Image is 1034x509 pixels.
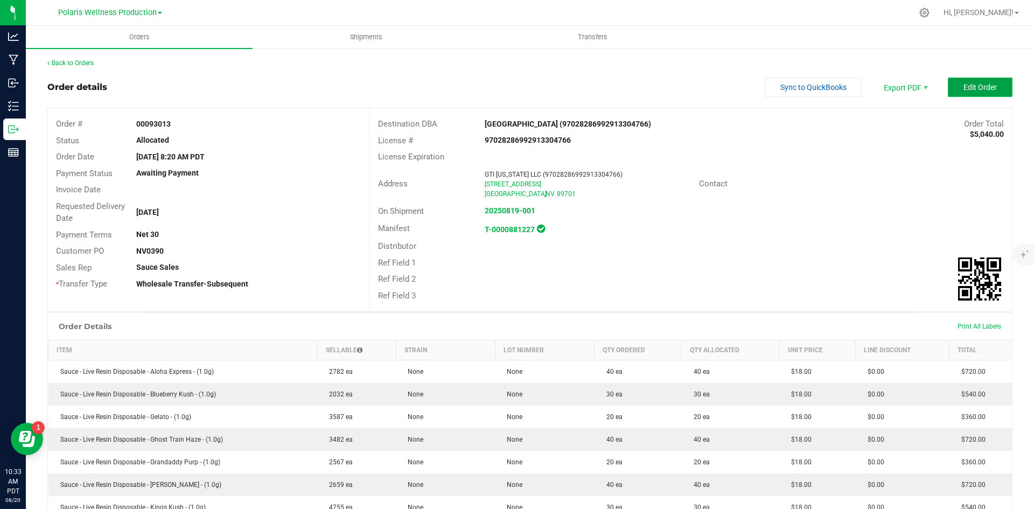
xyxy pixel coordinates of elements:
inline-svg: Outbound [8,124,19,135]
strong: Net 30 [136,230,159,239]
span: Contact [699,179,728,189]
strong: NV0390 [136,247,164,255]
span: $0.00 [862,436,884,443]
span: 30 ea [688,391,710,398]
th: Unit Price [779,340,856,360]
span: Orders [115,32,164,42]
span: $720.00 [956,481,986,489]
inline-svg: Inbound [8,78,19,88]
span: 20 ea [601,458,623,466]
span: GTI [US_STATE] LLC (97028286992913304766) [485,171,623,178]
strong: Allocated [136,136,169,144]
li: Export PDF [872,78,937,97]
span: 20 ea [601,413,623,421]
h1: Order Details [59,322,111,331]
span: 40 ea [688,481,710,489]
iframe: Resource center unread badge [32,421,45,434]
span: 40 ea [601,436,623,443]
span: Sauce - Live Resin Disposable - Gelato - (1.0g) [55,413,191,421]
span: Destination DBA [378,119,437,129]
strong: Wholesale Transfer-Subsequent [136,280,248,288]
span: Ref Field 3 [378,291,416,301]
strong: 97028286992913304766 [485,136,571,144]
span: Polaris Wellness Production [58,8,157,17]
a: Shipments [253,26,479,48]
span: None [402,413,423,421]
img: Scan me! [958,257,1001,301]
span: None [501,458,522,466]
p: 10:33 AM PDT [5,467,21,496]
span: $0.00 [862,458,884,466]
span: $0.00 [862,413,884,421]
span: None [501,413,522,421]
span: 40 ea [688,436,710,443]
span: Order # [56,119,82,129]
span: Sauce - Live Resin Disposable - Blueberry Kush - (1.0g) [55,391,216,398]
a: 20250819-001 [485,206,535,215]
span: Requested Delivery Date [56,201,125,224]
span: 3482 ea [324,436,353,443]
span: In Sync [537,223,545,234]
span: $720.00 [956,436,986,443]
span: 2032 ea [324,391,353,398]
button: Edit Order [948,78,1012,97]
a: Orders [26,26,253,48]
span: $360.00 [956,413,986,421]
span: $18.00 [786,458,812,466]
inline-svg: Analytics [8,31,19,42]
span: $18.00 [786,413,812,421]
span: 40 ea [601,368,623,375]
th: Qty Ordered [595,340,682,360]
th: Sellable [317,340,396,360]
span: 3587 ea [324,413,353,421]
span: Sauce - Live Resin Disposable - Grandaddy Purp - (1.0g) [55,458,220,466]
span: 2567 ea [324,458,353,466]
span: 40 ea [688,368,710,375]
span: Ref Field 2 [378,274,416,284]
strong: Awaiting Payment [136,169,199,177]
a: Back to Orders [47,59,94,67]
span: $360.00 [956,458,986,466]
span: Print All Labels [958,323,1001,330]
span: Distributor [378,241,416,251]
a: Transfers [479,26,706,48]
span: Sauce - Live Resin Disposable - [PERSON_NAME] - (1.0g) [55,481,221,489]
a: T-0000881227 [485,225,535,234]
th: Total [949,340,1012,360]
inline-svg: Reports [8,147,19,158]
strong: [GEOGRAPHIC_DATA] (97028286992913304766) [485,120,651,128]
span: Hi, [PERSON_NAME]! [944,8,1014,17]
strong: $5,040.00 [970,130,1004,138]
span: Customer PO [56,246,104,256]
span: 20 ea [688,458,710,466]
span: Payment Terms [56,230,112,240]
span: 30 ea [601,391,623,398]
span: Order Date [56,152,94,162]
span: [STREET_ADDRESS] [485,180,541,188]
span: Invoice Date [56,185,101,194]
span: Transfers [563,32,622,42]
span: None [501,368,522,375]
span: None [402,391,423,398]
span: $540.00 [956,391,986,398]
qrcode: 00093013 [958,257,1001,301]
span: Order Total [964,119,1004,129]
span: Sales Rep [56,263,92,273]
span: $18.00 [786,391,812,398]
span: [GEOGRAPHIC_DATA] [485,190,547,198]
span: Shipments [336,32,397,42]
span: None [402,368,423,375]
span: 2659 ea [324,481,353,489]
div: Order details [47,81,107,94]
span: None [501,436,522,443]
span: None [402,481,423,489]
span: Edit Order [963,83,997,92]
span: 89701 [557,190,576,198]
span: $18.00 [786,481,812,489]
span: $0.00 [862,368,884,375]
span: $18.00 [786,368,812,375]
span: $720.00 [956,368,986,375]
